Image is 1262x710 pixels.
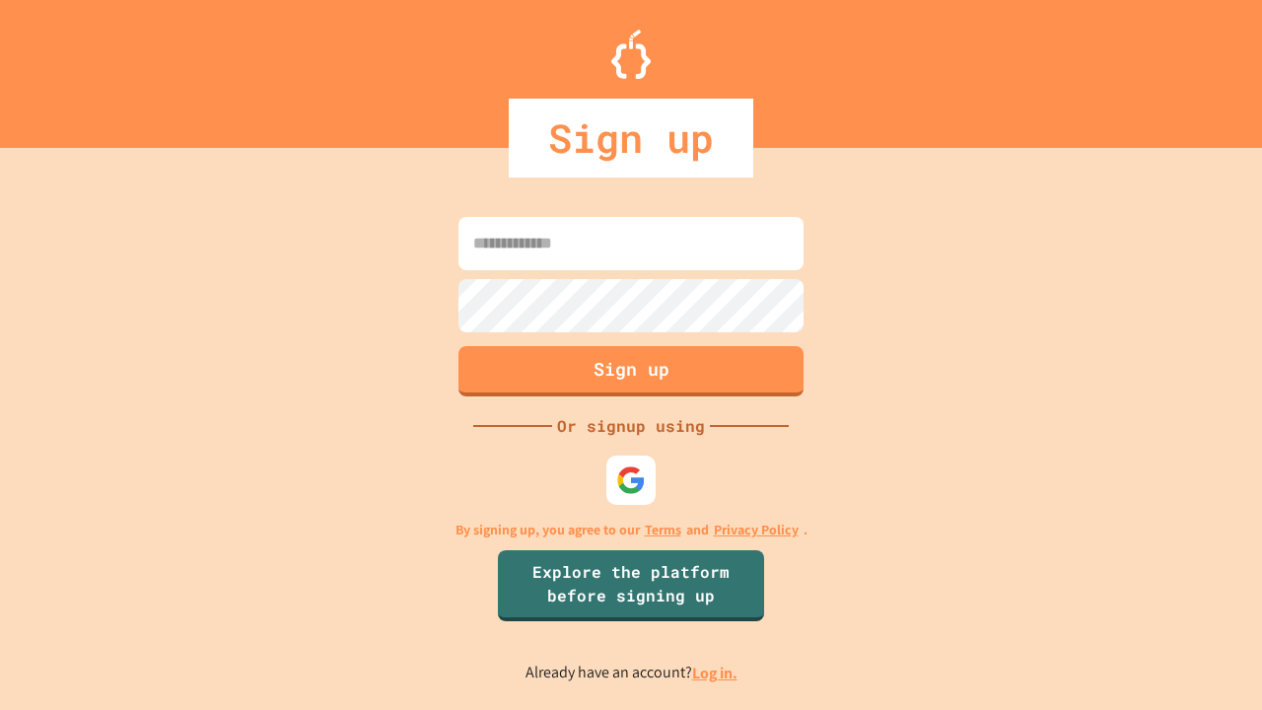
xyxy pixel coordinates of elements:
[458,346,804,396] button: Sign up
[645,520,681,540] a: Terms
[498,550,764,621] a: Explore the platform before signing up
[552,414,710,438] div: Or signup using
[526,661,737,685] p: Already have an account?
[611,30,651,79] img: Logo.svg
[692,663,737,683] a: Log in.
[714,520,799,540] a: Privacy Policy
[509,99,753,177] div: Sign up
[456,520,807,540] p: By signing up, you agree to our and .
[616,465,646,495] img: google-icon.svg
